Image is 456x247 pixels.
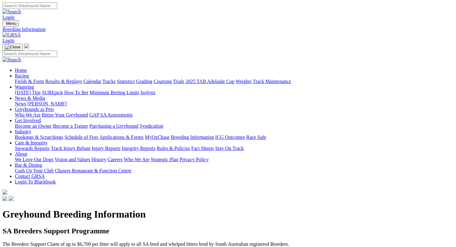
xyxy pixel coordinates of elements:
[15,146,454,151] div: Care & Integrity
[15,179,56,184] a: Login To Blackbook
[151,157,178,162] a: Strategic Plan
[42,90,63,95] a: SUREpick
[89,90,139,95] a: Minimum Betting Limits
[102,79,116,84] a: Tracks
[45,79,82,84] a: Results & Replays
[15,135,63,140] a: Bookings & Scratchings
[15,112,41,117] a: Who We Are
[2,196,7,201] img: facebook.svg
[180,157,209,162] a: Privacy Policy
[171,135,214,140] a: Breeding Information
[64,90,89,95] a: How To Bet
[15,79,44,84] a: Fields & Form
[140,123,163,129] a: Syndication
[2,38,14,43] a: Login
[6,21,16,26] span: Menu
[2,2,57,9] input: Search
[15,107,54,112] a: Greyhounds as Pets
[215,146,244,151] a: Stay On Track
[5,45,20,50] img: Close
[191,146,214,151] a: Fact Sheets
[2,9,21,15] img: Search
[2,20,19,27] button: Toggle navigation
[64,135,98,140] a: Schedule of Fees
[236,79,252,84] a: Weights
[15,168,54,173] a: Cash Up Your Club
[2,44,23,51] button: Toggle navigation
[215,135,245,140] a: ICG Outcomes
[122,146,155,151] a: Integrity Reports
[2,190,7,195] img: logo-grsa-white.png
[15,79,454,84] div: Racing
[15,123,454,129] div: Get Involved
[185,79,234,84] a: 2025 TAB Adelaide Cup
[15,118,41,123] a: Get Involved
[253,79,291,84] a: Track Maintenance
[15,135,454,140] div: Industry
[15,146,50,151] a: Stewards Reports
[141,90,155,95] a: Isolynx
[83,79,101,84] a: Calendar
[117,79,135,84] a: Statistics
[124,157,150,162] a: Who We Are
[15,95,45,101] a: News & Media
[15,157,454,162] div: About
[9,196,14,201] img: twitter.svg
[2,241,454,247] p: The Breeders Support Claim of up to $6,700 per litter will apply to all SA bred and whelped litte...
[15,68,27,73] a: Home
[15,174,45,179] a: Contact GRSA
[157,146,190,151] a: Rules & Policies
[51,146,90,151] a: Track Injury Rebate
[2,32,21,38] img: GRSA
[15,84,34,90] a: Wagering
[27,101,67,106] a: [PERSON_NAME]
[15,101,26,106] a: News
[92,146,120,151] a: Injury Reports
[2,27,454,32] a: Breeding Information
[89,112,133,117] a: GAP SA Assessments
[91,157,106,162] a: History
[173,79,184,84] a: Trials
[15,90,41,95] a: [DATE] Tips
[15,101,454,107] div: News & Media
[15,129,31,134] a: Industry
[145,135,170,140] a: MyOzChase
[15,140,48,145] a: Care & Integrity
[55,168,131,173] a: Chasers Restaurant & Function Centre
[15,157,53,162] a: We Love Our Dogs
[136,79,152,84] a: Grading
[15,168,454,174] div: Bar & Dining
[15,123,52,129] a: Become an Owner
[89,123,138,129] a: Purchasing a Greyhound
[99,135,144,140] a: Applications & Forms
[15,151,27,157] a: About
[15,112,454,118] div: Greyhounds as Pets
[15,73,29,78] a: Racing
[15,162,42,168] a: Bar & Dining
[246,135,266,140] a: Race Safe
[53,123,88,129] a: Become a Trainer
[24,43,29,48] img: logo-grsa-white.png
[15,90,454,95] div: Wagering
[107,157,123,162] a: Careers
[2,51,57,57] input: Search
[154,79,172,84] a: Coursing
[2,15,14,20] a: Login
[2,209,454,220] h1: Greyhound Breeding Information
[2,227,454,235] h2: SA Breeders Support Programme
[54,157,90,162] a: Vision and Values
[42,112,88,117] a: Retire Your Greyhound
[2,57,21,63] img: Search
